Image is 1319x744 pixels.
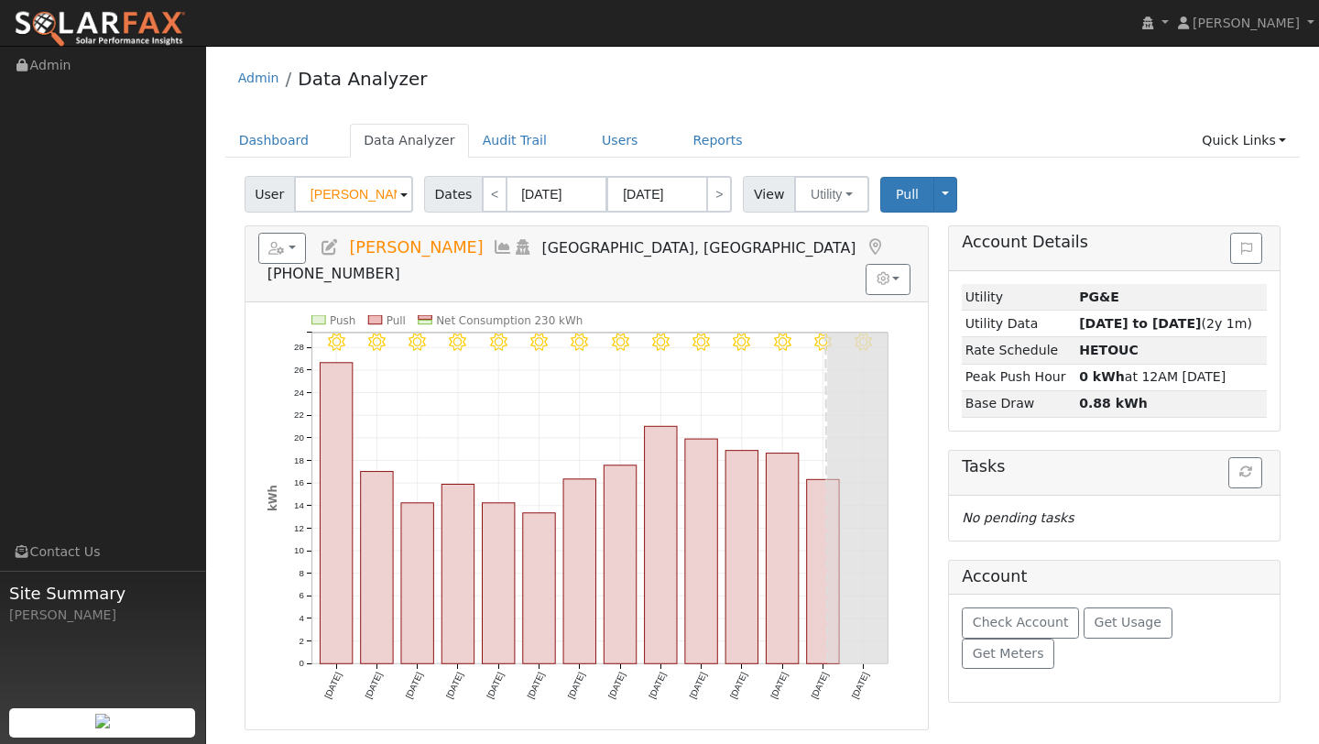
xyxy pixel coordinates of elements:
a: Dashboard [225,124,323,158]
a: > [706,176,732,213]
span: Pull [896,187,919,202]
strong: C [1079,343,1139,357]
td: Utility [962,284,1075,311]
h5: Tasks [962,457,1267,476]
button: Get Meters [962,639,1054,670]
div: [PERSON_NAME] [9,606,196,625]
span: Dates [424,176,483,213]
button: Issue History [1230,233,1262,264]
button: Get Usage [1084,607,1172,639]
img: SolarFax [14,10,186,49]
td: Rate Schedule [962,337,1075,364]
strong: ID: 17167452, authorized: 08/12/25 [1079,290,1119,304]
a: Multi-Series Graph [493,238,513,257]
strong: 0.88 kWh [1079,396,1148,410]
strong: 0 kWh [1079,369,1125,384]
td: Base Draw [962,390,1075,417]
a: Login As (last Never) [513,238,533,257]
a: Audit Trail [469,124,561,158]
h5: Account Details [962,233,1267,252]
span: Get Usage [1095,615,1161,629]
a: Data Analyzer [350,124,469,158]
td: Utility Data [962,311,1075,337]
span: [GEOGRAPHIC_DATA], [GEOGRAPHIC_DATA] [542,239,856,257]
span: Site Summary [9,581,196,606]
span: View [743,176,795,213]
button: Refresh [1228,457,1262,488]
a: Map [865,238,885,257]
a: Admin [238,71,279,85]
img: retrieve [95,714,110,728]
strong: [DATE] to [DATE] [1079,316,1201,331]
a: Data Analyzer [298,68,427,90]
button: Check Account [962,607,1079,639]
span: [PERSON_NAME] [1193,16,1300,30]
button: Utility [794,176,869,213]
span: [PHONE_NUMBER] [267,265,400,282]
a: Users [588,124,652,158]
button: Pull [880,177,934,213]
a: Edit User (35277) [320,238,340,257]
i: No pending tasks [962,510,1074,525]
span: [PERSON_NAME] [349,238,483,257]
span: (2y 1m) [1079,316,1252,331]
input: Select a User [294,176,413,213]
a: < [482,176,507,213]
span: User [245,176,295,213]
h5: Account [962,567,1027,585]
a: Quick Links [1188,124,1300,158]
td: at 12AM [DATE] [1076,364,1268,390]
a: Reports [680,124,757,158]
span: Get Meters [973,646,1044,661]
span: Check Account [973,615,1069,629]
td: Peak Push Hour [962,364,1075,390]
